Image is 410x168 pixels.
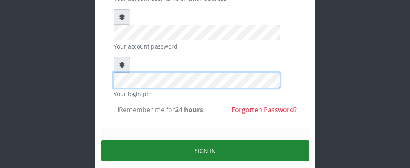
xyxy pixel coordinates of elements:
label: Remember me for [114,105,203,115]
input: Remember me for24 hours [114,107,119,112]
small: Your login pin [114,90,297,98]
small: Your account password [114,42,297,51]
a: Forgotten Password? [232,105,297,114]
b: 24 hours [175,105,203,114]
button: Sign in [101,140,309,161]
